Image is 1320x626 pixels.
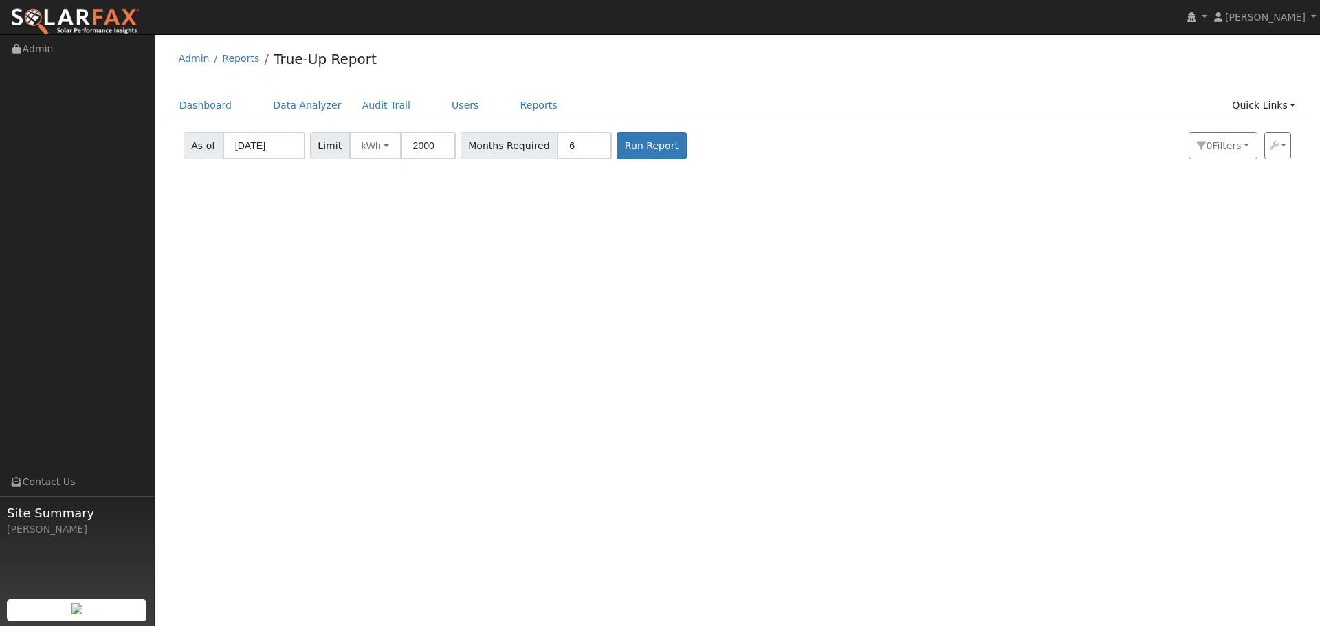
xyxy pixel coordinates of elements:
a: Data Analyzer [263,93,352,118]
span: s [1236,140,1241,151]
a: Admin [179,53,210,64]
a: Quick Links [1222,93,1306,118]
a: Users [441,93,489,118]
span: As of [184,132,223,159]
button: 0Filters [1189,132,1257,159]
img: retrieve [71,603,82,614]
span: Site Summary [7,504,147,522]
button: kWh [349,132,401,159]
span: Limit [310,132,350,159]
a: Audit Trail [352,93,421,118]
button: Run Report [617,132,686,159]
img: SolarFax [10,8,140,36]
a: Reports [510,93,568,118]
span: Filter [1212,140,1241,151]
span: Months Required [461,132,558,159]
div: [PERSON_NAME] [7,522,147,537]
a: Dashboard [169,93,243,118]
a: Reports [222,53,259,64]
span: [PERSON_NAME] [1225,12,1306,23]
a: True-Up Report [274,51,377,67]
